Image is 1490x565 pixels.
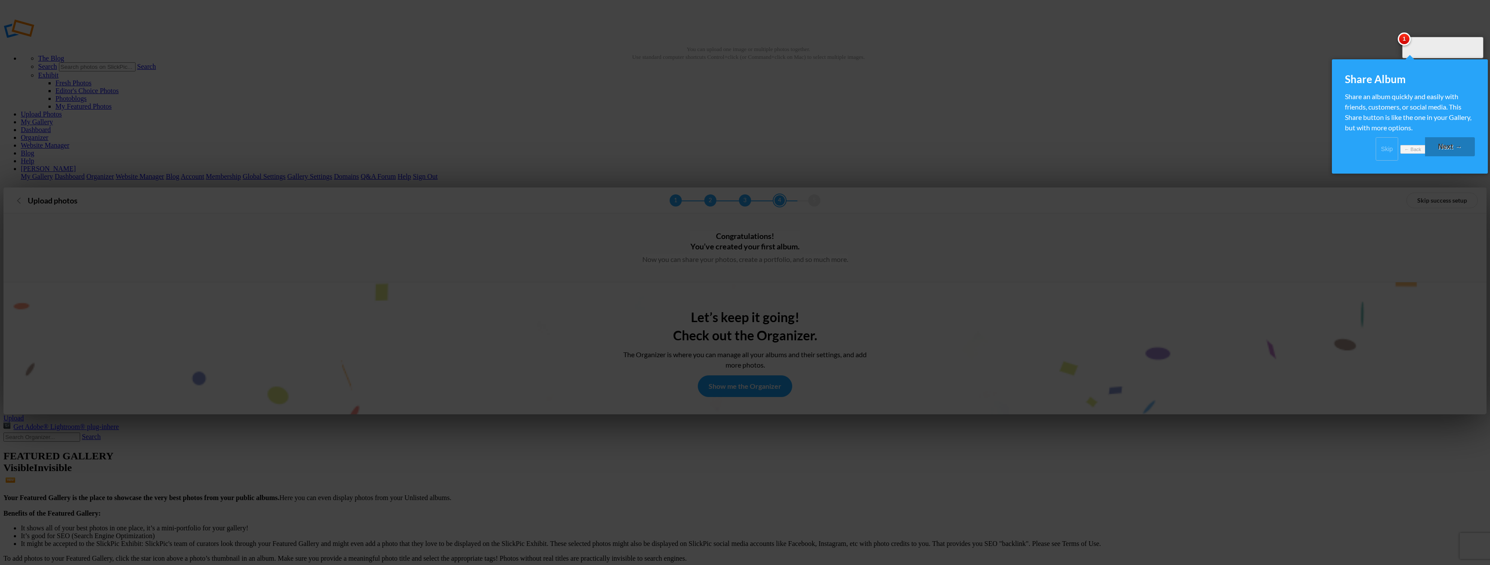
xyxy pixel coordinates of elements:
a: ← Back [1400,145,1425,154]
span: 1 [1398,32,1411,45]
div: Share Album [1345,72,1475,86]
a: Next → [1425,137,1475,156]
div: Share an album quickly and easily with friends, customers, or social media. This Share button is ... [1345,91,1475,133]
a: Skip [1376,137,1398,161]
